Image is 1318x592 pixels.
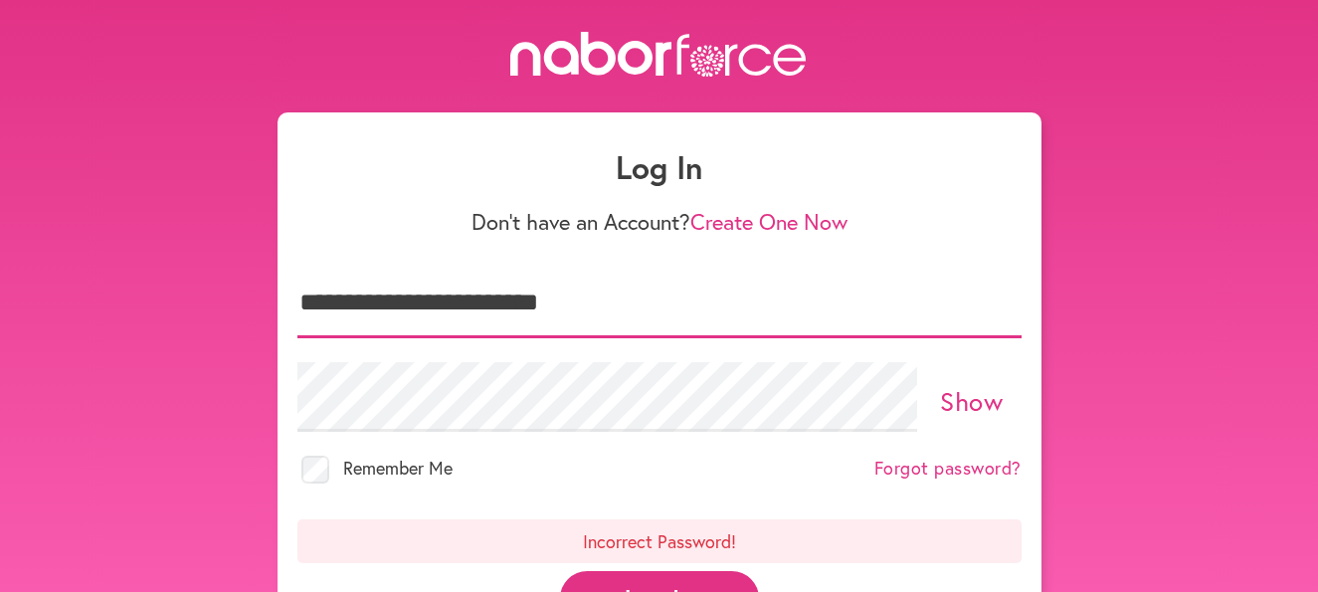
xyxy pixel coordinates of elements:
[690,207,847,236] a: Create One Now
[343,456,453,480] span: Remember Me
[297,148,1022,186] h1: Log In
[874,458,1022,480] a: Forgot password?
[297,519,1022,563] p: Incorrect Password!
[940,384,1003,418] a: Show
[297,209,1022,235] p: Don't have an Account?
